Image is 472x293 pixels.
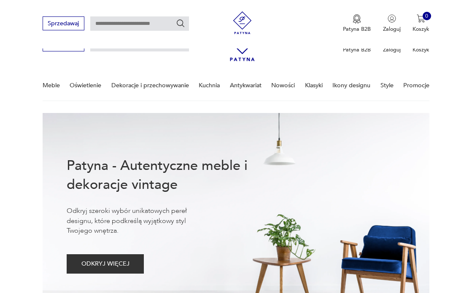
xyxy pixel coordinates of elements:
button: ODKRYJ WIĘCEJ [67,254,144,274]
a: Style [380,71,394,100]
h1: Patyna - Autentyczne meble i dekoracje vintage [67,156,272,194]
a: Dekoracje i przechowywanie [111,71,189,100]
div: 0 [423,12,431,20]
p: Koszyk [413,46,429,54]
img: Ikonka użytkownika [388,14,396,23]
button: Patyna B2B [343,14,371,33]
p: Patyna B2B [343,46,371,54]
a: Klasyki [305,71,323,100]
button: 0Koszyk [413,14,429,33]
a: Promocje [403,71,429,100]
a: Nowości [271,71,295,100]
a: Antykwariat [230,71,262,100]
p: Odkryj szeroki wybór unikatowych pereł designu, które podkreślą wyjątkowy styl Twojego wnętrza. [67,206,211,236]
a: Oświetlenie [70,71,101,100]
a: Ikona medaluPatyna B2B [343,14,371,33]
a: Ikony designu [332,71,370,100]
button: Zaloguj [383,14,401,33]
p: Zaloguj [383,25,401,33]
a: Sprzedawaj [43,22,84,27]
img: Patyna - sklep z meblami i dekoracjami vintage [228,11,256,34]
a: Meble [43,71,60,100]
img: Ikona koszyka [417,14,425,23]
p: Patyna B2B [343,25,371,33]
p: Koszyk [413,25,429,33]
a: Kuchnia [199,71,220,100]
button: Sprzedawaj [43,16,84,30]
button: Szukaj [176,19,185,28]
a: ODKRYJ WIĘCEJ [67,262,144,267]
img: Ikona medalu [353,14,361,24]
p: Zaloguj [383,46,401,54]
